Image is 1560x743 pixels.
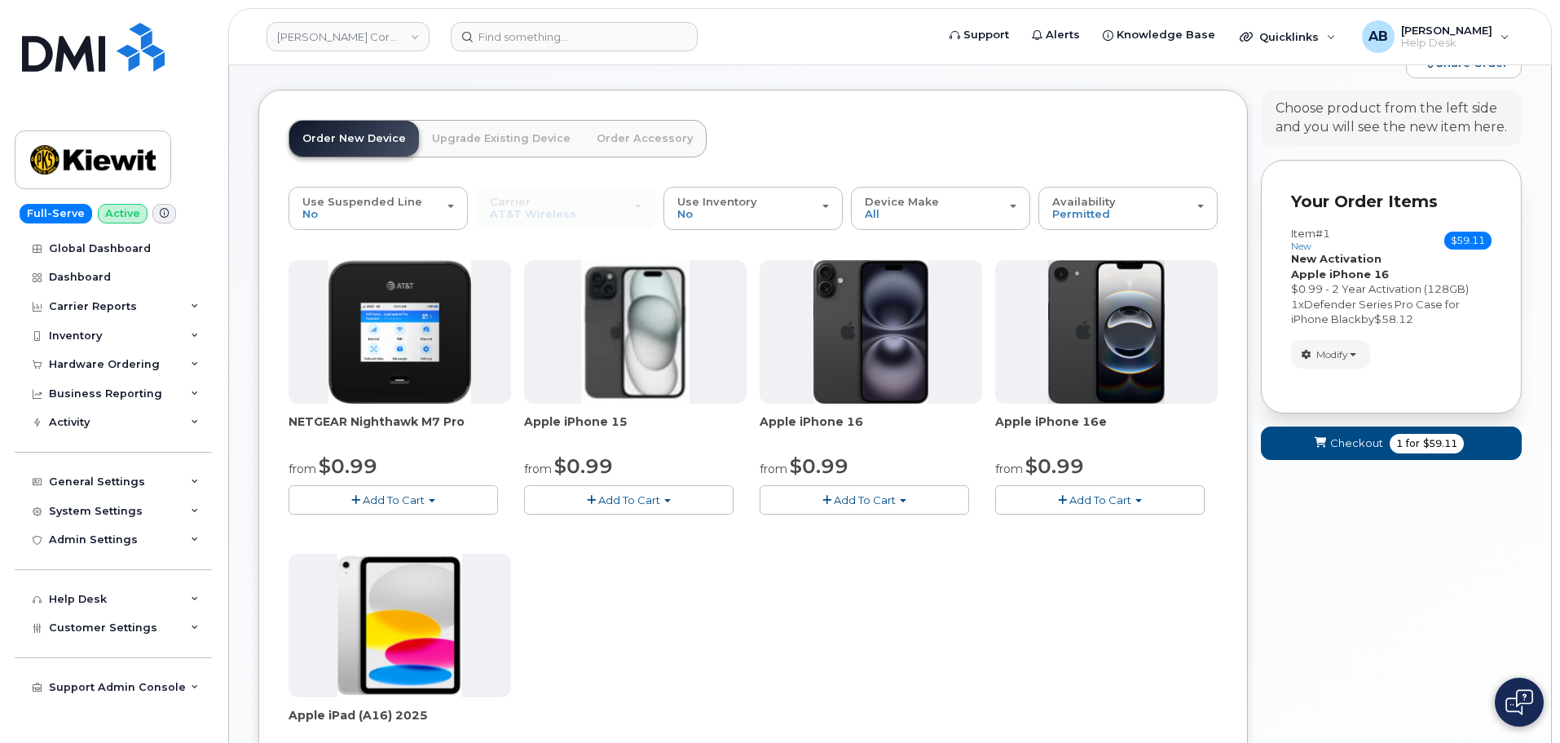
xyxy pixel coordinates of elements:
[363,493,425,506] span: Add To Cart
[524,485,734,514] button: Add To Cart
[760,485,969,514] button: Add To Cart
[1046,27,1080,43] span: Alerts
[813,260,928,404] img: iphone_16_plus.png
[598,493,660,506] span: Add To Cart
[1291,252,1382,265] strong: New Activation
[1330,436,1383,451] span: Checkout
[1401,24,1492,37] span: [PERSON_NAME]
[1291,340,1370,369] button: Modify
[677,207,693,220] span: No
[302,207,318,220] span: No
[289,187,468,229] button: Use Suspended Line No
[865,195,939,208] span: Device Make
[289,707,511,740] div: Apple iPad (A16) 2025
[963,27,1009,43] span: Support
[1091,19,1227,51] a: Knowledge Base
[289,485,498,514] button: Add To Cart
[289,121,419,157] a: Order New Device
[1025,454,1084,478] span: $0.99
[1048,260,1166,404] img: iphone16e.png
[995,485,1205,514] button: Add To Cart
[865,207,879,220] span: All
[1396,436,1403,451] span: 1
[1291,298,1460,326] span: Defender Series Pro Case for iPhone Black
[1374,312,1413,325] span: $58.12
[584,121,706,157] a: Order Accessory
[1505,689,1533,715] img: Open chat
[1316,347,1348,362] span: Modify
[1423,436,1457,451] span: $59.11
[760,462,787,476] small: from
[1020,19,1091,51] a: Alerts
[995,462,1023,476] small: from
[1315,227,1330,240] span: #1
[1261,427,1522,460] button: Checkout 1 for $59.11
[1291,268,1389,281] strong: Apple iPhone 16
[1351,20,1521,53] div: Adam Bake
[1259,30,1319,43] span: Quicklinks
[1069,493,1131,506] span: Add To Cart
[1368,27,1388,46] span: AB
[451,22,698,51] input: Find something...
[289,414,511,446] div: NETGEAR Nighthawk M7 Pro
[851,187,1030,229] button: Device Make All
[267,22,430,51] a: Kiewit Corporation
[995,414,1218,446] div: Apple iPhone 16e
[1291,190,1492,214] p: Your Order Items
[524,414,747,446] div: Apple iPhone 15
[289,462,316,476] small: from
[1291,241,1311,252] small: new
[1291,228,1330,251] h3: Item
[938,19,1020,51] a: Support
[1052,207,1110,220] span: Permitted
[1401,37,1492,50] span: Help Desk
[760,414,982,446] div: Apple iPhone 16
[1117,27,1215,43] span: Knowledge Base
[319,454,377,478] span: $0.99
[419,121,584,157] a: Upgrade Existing Device
[337,554,461,697] img: iPad_A16.PNG
[328,260,472,404] img: nighthawk_m7_pro.png
[1291,281,1492,297] div: $0.99 - 2 Year Activation (128GB)
[1038,187,1218,229] button: Availability Permitted
[524,462,552,476] small: from
[790,454,848,478] span: $0.99
[1291,298,1298,311] span: 1
[1444,232,1492,250] span: $59.11
[302,195,422,208] span: Use Suspended Line
[834,493,896,506] span: Add To Cart
[581,260,690,404] img: iphone15.jpg
[663,187,843,229] button: Use Inventory No
[1291,297,1492,327] div: x by
[554,454,613,478] span: $0.99
[677,195,757,208] span: Use Inventory
[1228,20,1347,53] div: Quicklinks
[1403,436,1423,451] span: for
[1276,100,1507,137] div: Choose product from the left side and you will see the new item here.
[1052,195,1116,208] span: Availability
